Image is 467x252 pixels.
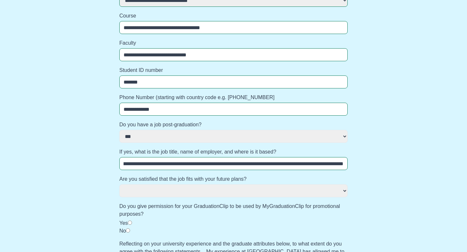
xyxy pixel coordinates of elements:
label: If yes, what is the job title, name of employer, and where is it based? [119,148,348,156]
label: Course [119,12,348,20]
label: Yes [119,220,128,226]
label: Faculty [119,39,348,47]
label: Are you satisfied that the job fits with your future plans? [119,175,348,183]
label: Do you have a job post-graduation? [119,121,348,129]
label: Student ID number [119,66,348,74]
label: No [119,228,126,234]
label: Do you give permission for your GraduationClip to be used by MyGraduationClip for promotional pur... [119,202,348,218]
label: Phone Number (starting with country code e.g. [PHONE_NUMBER] [119,94,348,101]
